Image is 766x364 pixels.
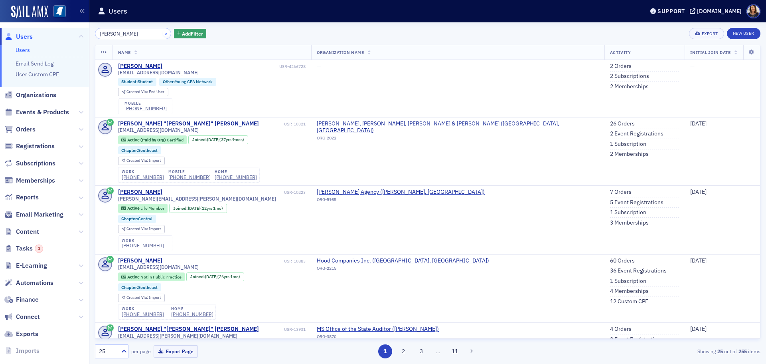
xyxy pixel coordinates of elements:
span: Student : [121,79,138,84]
a: [PERSON_NAME] [118,257,162,265]
a: [PHONE_NUMBER] [171,311,213,317]
span: [EMAIL_ADDRESS][DOMAIN_NAME] [118,70,199,76]
span: Reports [16,193,39,202]
span: E-Learning [16,261,47,270]
span: [DATE] [207,137,219,142]
a: Content [4,227,39,236]
a: [PHONE_NUMBER] [122,174,164,180]
span: [EMAIL_ADDRESS][PERSON_NAME][DOMAIN_NAME] [118,333,237,339]
div: Active (Paid by Org): Active (Paid by Org): Certified [118,135,187,144]
span: Joined : [190,274,205,279]
div: Chapter: [118,146,162,154]
a: 2 Memberships [610,83,649,90]
a: Imports [4,346,39,355]
a: 2 Orders [610,63,632,70]
button: [DOMAIN_NAME] [690,8,744,14]
a: E-Learning [4,261,47,270]
a: 3 Memberships [610,219,649,227]
div: work [122,306,164,311]
div: [PHONE_NUMBER] [124,105,167,111]
span: Exports [16,330,38,338]
a: Active Not in Public Practice [121,274,181,279]
span: Active (Paid by Org) [127,137,167,143]
div: (12yrs 1mo) [188,206,223,211]
a: Memberships [4,176,55,185]
h1: Users [109,6,127,16]
a: Exports [4,330,38,338]
div: USR-10321 [260,121,306,127]
div: ORG-2215 [317,266,489,274]
div: (37yrs 9mos) [207,137,244,142]
span: Memberships [16,176,55,185]
a: 2 Event Registrations [610,336,663,343]
span: [PERSON_NAME][EMAIL_ADDRESS][PERSON_NAME][DOMAIN_NAME] [118,196,276,202]
div: Import [126,159,161,163]
span: [DATE] [690,257,707,264]
a: Organizations [4,91,56,99]
span: Imports [16,346,39,355]
span: Chapter : [121,284,138,290]
a: Connect [4,312,40,321]
div: (26yrs 1mo) [205,274,240,279]
span: Users [16,32,33,41]
span: Profile [746,4,760,18]
a: New User [727,28,760,39]
div: [PERSON_NAME] "[PERSON_NAME]" [PERSON_NAME] [118,120,259,127]
a: Users [16,46,30,54]
a: Chapter:Southeast [121,285,158,290]
a: 2 Memberships [610,151,649,158]
a: [PHONE_NUMBER] [122,243,164,249]
div: Active: Active: Not in Public Practice [118,273,185,281]
div: ORG-2022 [317,135,599,143]
span: Events & Products [16,108,69,117]
span: Tasks [16,244,43,253]
span: Chapter : [121,216,138,221]
a: [PERSON_NAME], [PERSON_NAME], [PERSON_NAME] & [PERSON_NAME] ([GEOGRAPHIC_DATA], [GEOGRAPHIC_DATA]) [317,120,599,134]
span: Subscriptions [16,159,55,168]
label: per page [131,348,151,355]
div: ORG-3870 [317,334,439,342]
span: Add Filter [182,30,203,37]
a: 4 Orders [610,326,632,333]
div: Joined: 1999-09-01 00:00:00 [186,273,244,281]
span: Organizations [16,91,56,99]
div: Showing out of items [544,348,760,355]
span: [DATE] [205,274,217,279]
span: [DATE] [188,205,200,211]
span: Activity [610,50,631,55]
span: Life Member [140,205,164,211]
button: 11 [448,344,462,358]
span: [EMAIL_ADDRESS][DOMAIN_NAME] [118,127,199,133]
div: 3 [35,245,43,253]
div: Student: [118,78,157,86]
div: Created Via: Import [118,157,165,165]
a: MS Office of the State Auditor ([PERSON_NAME]) [317,326,439,333]
div: USR-10883 [164,259,306,264]
div: Chapter: [118,283,162,291]
a: 60 Orders [610,257,635,265]
a: [PHONE_NUMBER] [168,174,211,180]
span: Created Via : [126,89,149,94]
a: 2 Event Registrations [610,130,663,137]
div: Joined: 2013-09-06 00:00:00 [169,204,227,213]
div: mobile [168,169,211,174]
button: 2 [396,344,410,358]
strong: 255 [737,348,748,355]
span: — [317,62,321,70]
div: Other: [159,78,216,86]
a: Users [4,32,33,41]
span: Created Via : [126,226,149,231]
div: [PERSON_NAME] [118,63,162,70]
span: Hood Companies Inc. (Hattiesburg, MS) [317,257,489,265]
span: … [432,348,444,355]
input: Search… [95,28,171,39]
span: Not in Public Practice [140,274,182,280]
button: 1 [378,344,392,358]
div: USR-13931 [260,327,306,332]
a: 12 Custom CPE [610,298,648,305]
a: [PERSON_NAME] "[PERSON_NAME]" [PERSON_NAME] [118,326,259,333]
span: Automations [16,278,53,287]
